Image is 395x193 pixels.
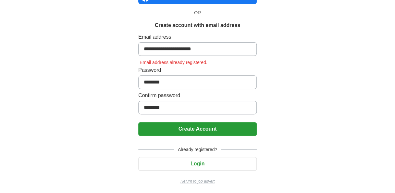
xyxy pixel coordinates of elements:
button: Login [138,157,257,171]
span: Email address already registered. [138,60,209,65]
label: Confirm password [138,92,257,99]
a: Return to job advert [138,178,257,184]
label: Email address [138,33,257,41]
span: OR [190,9,205,16]
a: Login [138,161,257,166]
h1: Create account with email address [155,21,240,29]
button: Create Account [138,122,257,136]
label: Password [138,66,257,74]
span: Already registered? [174,146,221,153]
